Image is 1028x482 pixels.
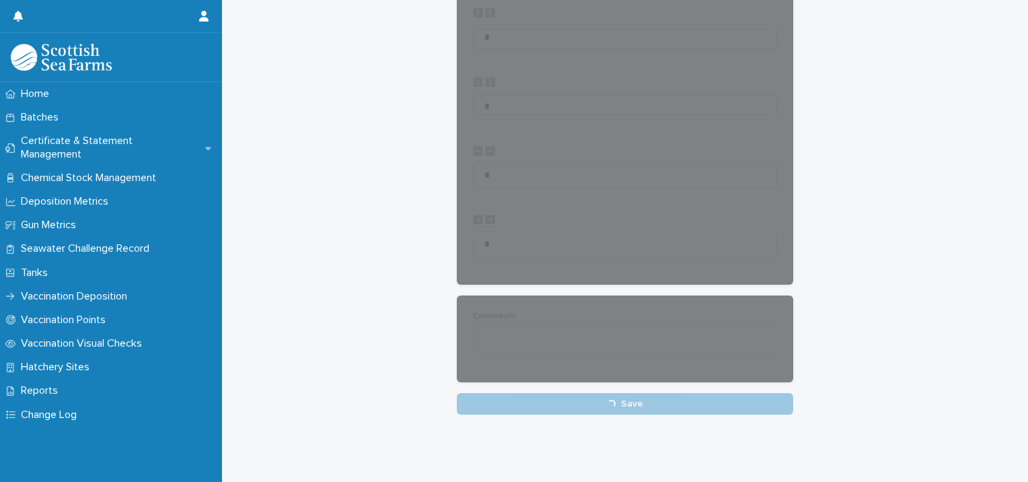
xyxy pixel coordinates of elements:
p: Home [15,88,60,100]
span: Save [621,399,643,409]
p: Deposition Metrics [15,195,119,208]
p: Vaccination Visual Checks [15,337,153,350]
p: Vaccination Points [15,314,116,326]
p: Gun Metrics [15,219,87,232]
p: Batches [15,111,69,124]
p: Seawater Challenge Record [15,242,160,255]
p: Chemical Stock Management [15,172,167,184]
p: Hatchery Sites [15,361,100,374]
button: Save [457,393,793,415]
p: Certificate & Statement Management [15,135,205,160]
p: Tanks [15,267,59,279]
p: Change Log [15,409,87,421]
img: uOABhIYSsOPhGJQdTwEw [11,44,112,71]
p: Reports [15,384,69,397]
p: Vaccination Deposition [15,290,138,303]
